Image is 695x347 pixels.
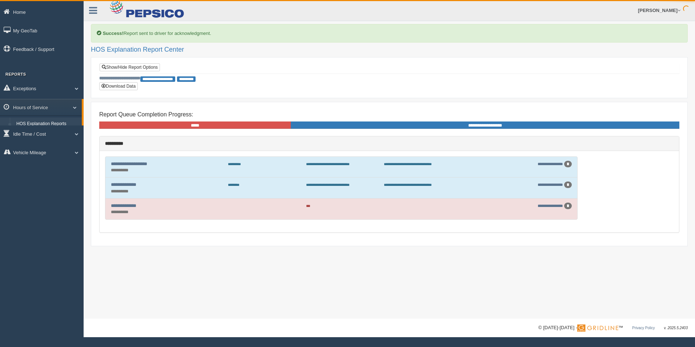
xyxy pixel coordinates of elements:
[538,324,688,332] div: © [DATE]-[DATE] - ™
[91,46,688,53] h2: HOS Explanation Report Center
[103,31,124,36] b: Success!
[632,326,655,330] a: Privacy Policy
[577,324,618,332] img: Gridline
[664,326,688,330] span: v. 2025.5.2403
[99,111,679,118] h4: Report Queue Completion Progress:
[91,24,688,43] div: Report sent to driver for acknowledgment.
[100,63,160,71] a: Show/Hide Report Options
[13,117,82,131] a: HOS Explanation Reports
[99,82,138,90] button: Download Data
